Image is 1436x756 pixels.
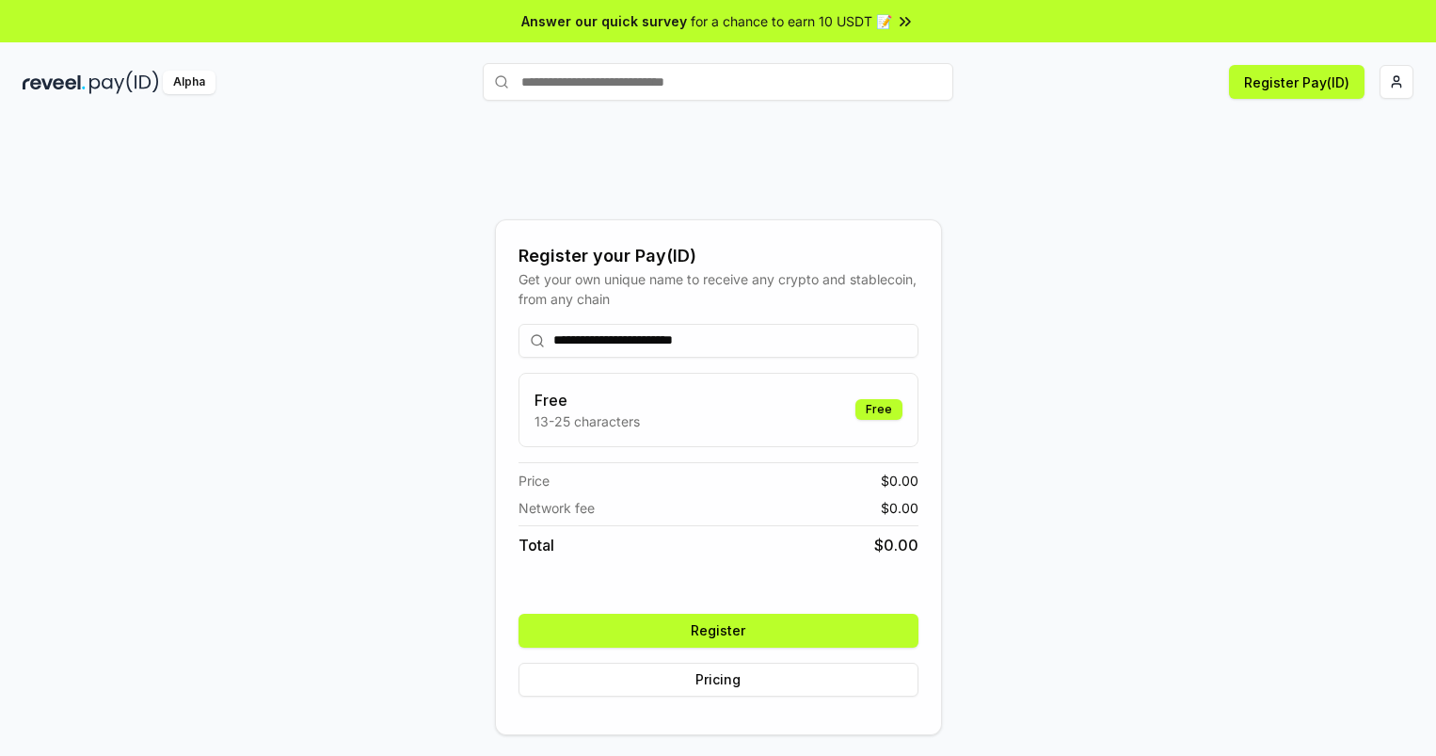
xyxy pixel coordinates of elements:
[519,614,918,648] button: Register
[881,498,918,518] span: $ 0.00
[1229,65,1364,99] button: Register Pay(ID)
[855,399,902,420] div: Free
[521,11,687,31] span: Answer our quick survey
[519,243,918,269] div: Register your Pay(ID)
[874,534,918,556] span: $ 0.00
[519,269,918,309] div: Get your own unique name to receive any crypto and stablecoin, from any chain
[691,11,892,31] span: for a chance to earn 10 USDT 📝
[519,663,918,697] button: Pricing
[89,71,159,94] img: pay_id
[519,471,550,491] span: Price
[535,411,640,431] p: 13-25 characters
[535,389,640,411] h3: Free
[163,71,215,94] div: Alpha
[23,71,86,94] img: reveel_dark
[519,534,554,556] span: Total
[881,471,918,491] span: $ 0.00
[519,498,595,518] span: Network fee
